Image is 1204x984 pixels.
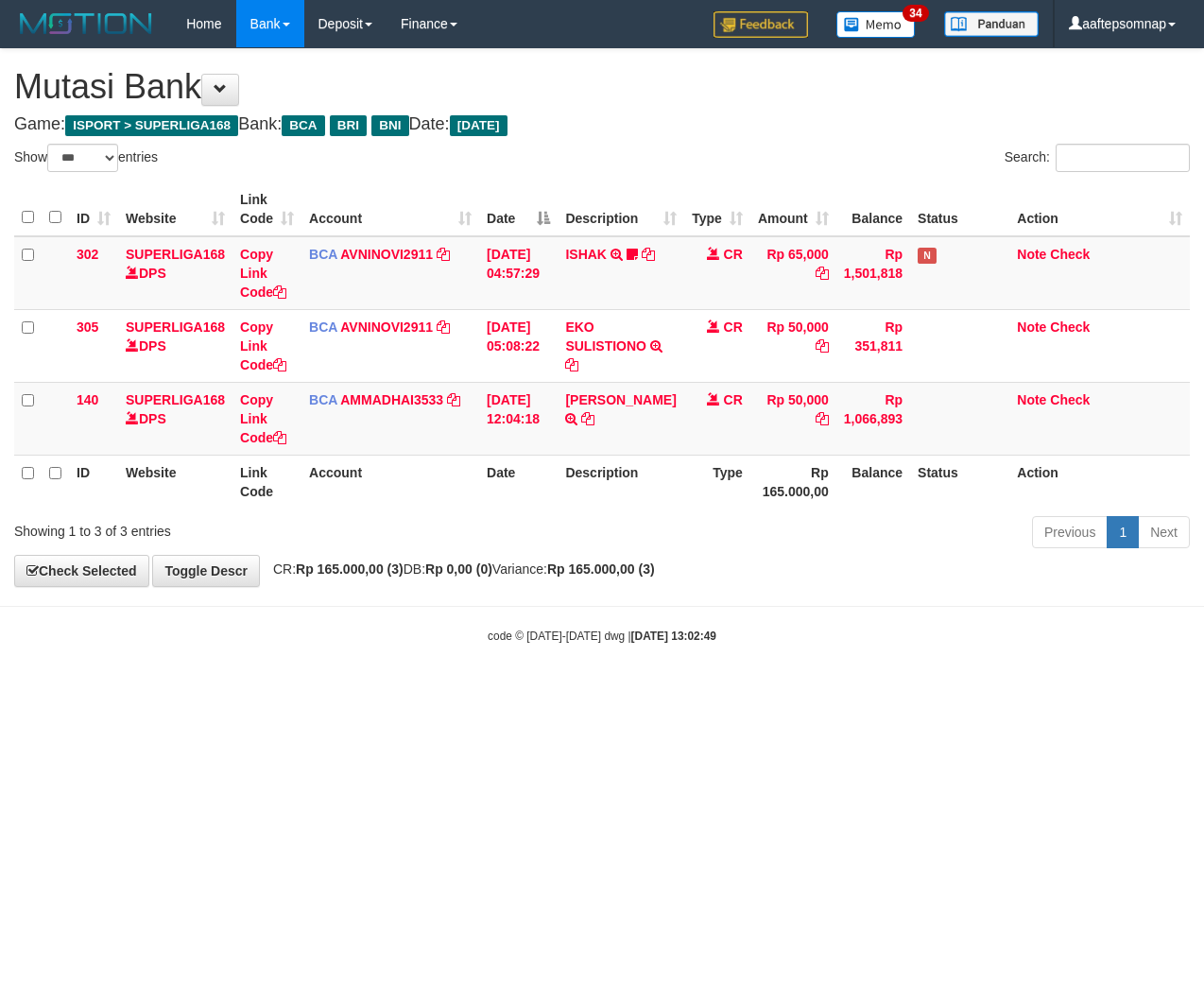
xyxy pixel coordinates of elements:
[750,382,836,455] td: Rp 50,000
[558,455,683,509] th: Description
[14,555,149,587] a: Check Selected
[714,11,808,38] img: Feedback.jpg
[77,319,98,335] span: 305
[1032,516,1108,548] a: Previous
[479,455,558,509] th: Date
[1050,392,1090,407] a: Check
[240,319,286,372] a: Copy Link Code
[65,115,238,136] span: ISPORT > SUPERLIGA168
[450,115,507,136] span: [DATE]
[126,392,225,407] a: SUPERLIGA168
[750,309,836,382] td: Rp 50,000
[1050,247,1090,262] a: Check
[330,115,367,136] span: BRI
[309,392,337,407] span: BCA
[816,338,829,354] a: Copy Rp 50,000 to clipboard
[903,5,928,22] span: 34
[126,247,225,262] a: SUPERLIGA168
[479,309,558,382] td: [DATE] 05:08:22
[750,455,836,509] th: Rp 165.000,00
[1009,182,1190,236] th: Action: activate to sort column ascending
[724,319,743,335] span: CR
[371,115,408,136] span: BNI
[118,455,232,509] th: Website
[47,144,118,172] select: Showentries
[479,182,558,236] th: Date: activate to sort column descending
[447,392,460,407] a: Copy AMMADHAI3533 to clipboard
[437,319,450,335] a: Copy AVNINOVI2911 to clipboard
[77,392,98,407] span: 140
[1050,319,1090,335] a: Check
[836,382,910,455] td: Rp 1,066,893
[309,247,337,262] span: BCA
[1009,455,1190,509] th: Action
[240,392,286,445] a: Copy Link Code
[340,247,433,262] a: AVNINOVI2911
[918,248,937,264] span: Has Note
[118,236,232,310] td: DPS
[816,411,829,426] a: Copy Rp 50,000 to clipboard
[547,561,655,577] strong: Rp 165.000,00 (3)
[152,555,260,587] a: Toggle Descr
[565,319,646,354] a: EKO SULISTIONO
[565,392,676,407] a: [PERSON_NAME]
[479,236,558,310] td: [DATE] 04:57:29
[14,68,1190,106] h1: Mutasi Bank
[69,182,118,236] th: ID: activate to sort column ascending
[14,144,158,172] label: Show entries
[1005,144,1190,172] label: Search:
[565,357,578,372] a: Copy EKO SULISTIONO to clipboard
[816,266,829,281] a: Copy Rp 65,000 to clipboard
[944,11,1039,37] img: panduan.png
[642,247,655,262] a: Copy ISHAK to clipboard
[1017,319,1046,335] a: Note
[14,9,158,38] img: MOTION_logo.png
[724,247,743,262] span: CR
[836,455,910,509] th: Balance
[69,455,118,509] th: ID
[340,319,433,335] a: AVNINOVI2911
[118,182,232,236] th: Website: activate to sort column ascending
[684,455,750,509] th: Type
[264,561,655,577] span: CR: DB: Variance:
[240,247,286,300] a: Copy Link Code
[836,11,916,38] img: Button%20Memo.svg
[301,182,479,236] th: Account: activate to sort column ascending
[77,247,98,262] span: 302
[1017,247,1046,262] a: Note
[282,115,324,136] span: BCA
[1107,516,1139,548] a: 1
[581,411,594,426] a: Copy SILVIA to clipboard
[631,630,716,643] strong: [DATE] 13:02:49
[340,392,443,407] a: AMMADHAI3533
[565,247,607,262] a: ISHAK
[750,236,836,310] td: Rp 65,000
[1017,392,1046,407] a: Note
[296,561,404,577] strong: Rp 165.000,00 (3)
[558,182,683,236] th: Description: activate to sort column ascending
[437,247,450,262] a: Copy AVNINOVI2911 to clipboard
[684,182,750,236] th: Type: activate to sort column ascending
[118,309,232,382] td: DPS
[126,319,225,335] a: SUPERLIGA168
[309,319,337,335] span: BCA
[836,236,910,310] td: Rp 1,501,818
[232,182,301,236] th: Link Code: activate to sort column ascending
[488,630,716,643] small: code © [DATE]-[DATE] dwg |
[836,182,910,236] th: Balance
[1056,144,1190,172] input: Search:
[836,309,910,382] td: Rp 351,811
[724,392,743,407] span: CR
[910,455,1009,509] th: Status
[118,382,232,455] td: DPS
[1138,516,1190,548] a: Next
[425,561,492,577] strong: Rp 0,00 (0)
[910,182,1009,236] th: Status
[750,182,836,236] th: Amount: activate to sort column ascending
[479,382,558,455] td: [DATE] 12:04:18
[14,115,1190,134] h4: Game: Bank: Date:
[14,514,488,541] div: Showing 1 to 3 of 3 entries
[232,455,301,509] th: Link Code
[301,455,479,509] th: Account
